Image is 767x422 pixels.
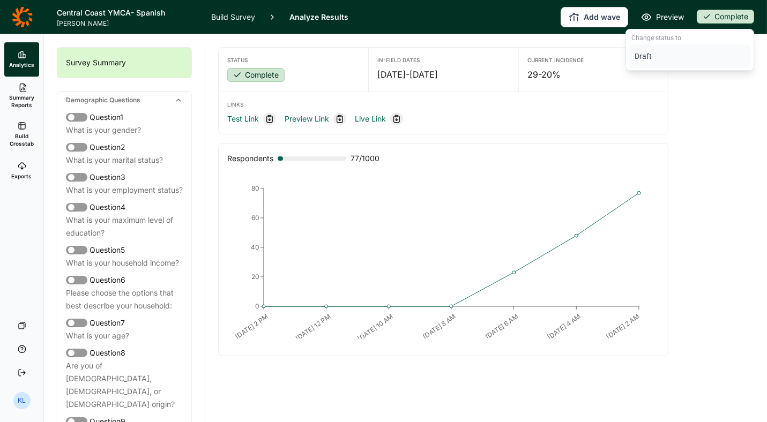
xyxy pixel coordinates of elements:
div: 29-20% [527,68,659,81]
text: [DATE] 8 AM [421,312,457,341]
div: Demographic Questions [57,92,191,109]
a: Preview [641,11,684,24]
text: [DATE] 2 PM [234,312,270,341]
button: Complete [697,10,754,25]
div: Complete [625,29,754,71]
div: Links [227,101,659,108]
tspan: 20 [251,273,259,281]
a: Summary Reports [4,77,39,115]
a: Build Crosstab [4,115,39,154]
div: What is your employment status? [66,184,183,197]
a: Live Link [355,112,386,125]
a: Exports [4,154,39,188]
button: Add wave [561,7,628,27]
text: [DATE] 2 AM [605,312,641,341]
span: Analytics [9,61,34,69]
tspan: 60 [251,214,259,222]
div: What is your age? [66,329,183,342]
div: Status [227,56,360,64]
span: Exports [12,172,32,180]
a: Test Link [227,112,259,125]
div: Copy link [263,112,276,125]
div: [DATE] - [DATE] [377,68,509,81]
div: Question 3 [66,171,183,184]
span: [PERSON_NAME] [57,19,198,28]
tspan: 40 [251,243,259,251]
tspan: 0 [255,302,259,310]
span: Preview [656,11,684,24]
div: Complete [697,10,754,24]
div: Please choose the options that best describe your household: [66,287,183,312]
div: Current Incidence [527,56,659,64]
div: Survey Summary [57,48,191,78]
div: Complete [227,68,285,82]
div: Respondents [227,152,273,165]
div: KL [13,392,31,409]
div: Question 6 [66,274,183,287]
div: Are you of [DEMOGRAPHIC_DATA], [DEMOGRAPHIC_DATA], or [DEMOGRAPHIC_DATA] origin? [66,359,183,411]
text: [DATE] 6 AM [484,312,520,341]
button: Draft [629,44,750,68]
span: 77 / 1000 [351,152,379,165]
text: [DATE] 10 AM [356,312,395,342]
h1: Central Coast YMCA- Spanish [57,6,198,19]
text: [DATE] 12 PM [294,312,332,342]
div: Copy link [390,112,403,125]
div: Question 1 [66,111,183,124]
tspan: 80 [251,184,259,192]
div: Question 2 [66,141,183,154]
span: Build Crosstab [9,132,35,147]
div: Question 8 [66,346,183,359]
div: What is your gender? [66,124,183,137]
div: What is your marital status? [66,154,183,167]
span: Summary Reports [9,94,35,109]
div: Change status to: [629,32,750,44]
div: Question 7 [66,316,183,329]
div: What is your household income? [66,257,183,269]
div: Copy link [333,112,346,125]
a: Analytics [4,42,39,77]
div: In-Field Dates [377,56,509,64]
button: Complete [227,68,285,83]
text: [DATE] 4 AM [546,312,583,341]
div: Question 5 [66,244,183,257]
div: What is your maximum level of education? [66,214,183,239]
a: Preview Link [285,112,329,125]
div: Question 4 [66,201,183,214]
